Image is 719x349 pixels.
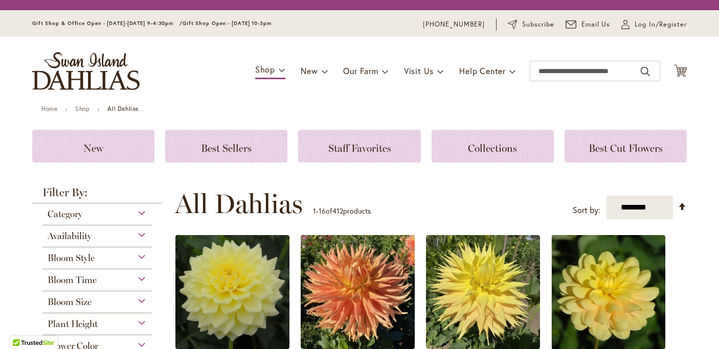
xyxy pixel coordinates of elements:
[508,19,554,30] a: Subscribe
[32,52,140,90] a: store logo
[48,252,95,264] span: Bloom Style
[32,130,154,162] a: New
[621,19,687,30] a: Log In/Register
[175,235,289,349] img: A-Peeling
[459,65,506,76] span: Help Center
[75,105,89,112] a: Shop
[522,19,554,30] span: Subscribe
[404,65,434,76] span: Visit Us
[41,105,57,112] a: Home
[641,63,650,80] button: Search
[48,296,92,308] span: Bloom Size
[255,64,275,75] span: Shop
[432,130,554,162] a: Collections
[175,189,303,219] span: All Dahlias
[32,20,183,27] span: Gift Shop & Office Open - [DATE]-[DATE] 9-4:30pm /
[301,65,318,76] span: New
[565,130,687,162] a: Best Cut Flowers
[201,142,252,154] span: Best Sellers
[107,105,139,112] strong: All Dahlias
[301,235,415,349] img: AC BEN
[468,142,517,154] span: Collections
[83,142,103,154] span: New
[32,187,162,203] strong: Filter By:
[183,20,272,27] span: Gift Shop Open - [DATE] 10-3pm
[313,206,316,216] span: 1
[551,235,665,349] img: AHOY MATEY
[319,206,326,216] span: 16
[566,19,611,30] a: Email Us
[48,318,98,330] span: Plant Height
[298,130,420,162] a: Staff Favorites
[423,19,485,30] a: [PHONE_NUMBER]
[48,230,92,242] span: Availability
[343,65,378,76] span: Our Farm
[426,235,540,349] img: AC Jeri
[635,19,687,30] span: Log In/Register
[332,206,343,216] span: 412
[165,130,287,162] a: Best Sellers
[328,142,391,154] span: Staff Favorites
[48,274,97,286] span: Bloom Time
[581,19,611,30] span: Email Us
[313,203,371,219] p: - of products
[589,142,663,154] span: Best Cut Flowers
[48,208,82,220] span: Category
[573,201,600,220] label: Sort by:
